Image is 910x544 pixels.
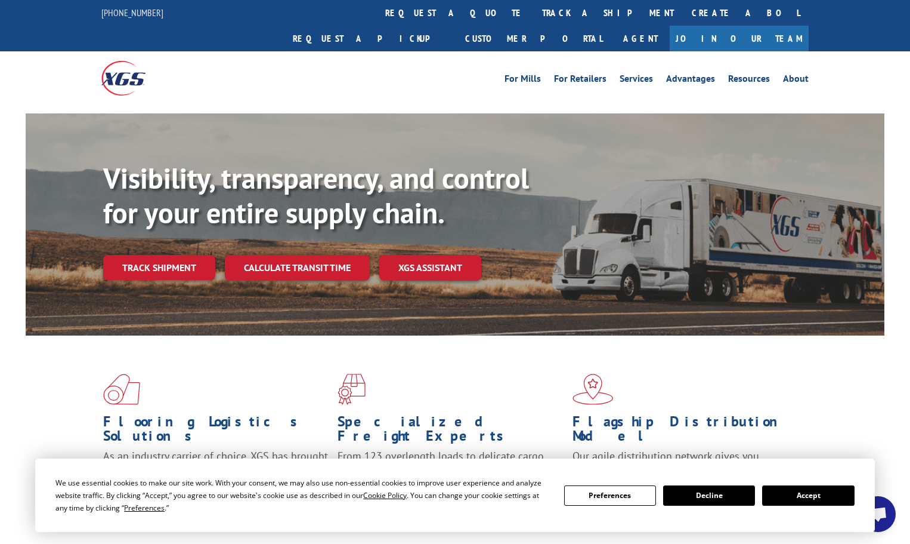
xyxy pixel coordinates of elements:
[860,496,896,532] div: Open chat
[564,485,656,506] button: Preferences
[103,414,329,449] h1: Flooring Logistics Solutions
[620,74,653,87] a: Services
[103,159,529,231] b: Visibility, transparency, and control for your entire supply chain.
[225,255,370,281] a: Calculate transit time
[456,26,611,51] a: Customer Portal
[55,477,549,514] div: We use essential cookies to make our site work. With your consent, we may also use non-essential ...
[103,449,328,491] span: As an industry carrier of choice, XGS has brought innovation and dedication to flooring logistics...
[101,7,163,19] a: [PHONE_NUMBER]
[554,74,606,87] a: For Retailers
[670,26,809,51] a: Join Our Team
[379,255,481,281] a: XGS ASSISTANT
[728,74,770,87] a: Resources
[572,449,792,477] span: Our agile distribution network gives you nationwide inventory management on demand.
[35,459,875,532] div: Cookie Consent Prompt
[504,74,541,87] a: For Mills
[572,414,798,449] h1: Flagship Distribution Model
[783,74,809,87] a: About
[103,255,215,280] a: Track shipment
[338,449,563,502] p: From 123 overlength loads to delicate cargo, our experienced staff knows the best way to move you...
[338,414,563,449] h1: Specialized Freight Experts
[363,490,407,500] span: Cookie Policy
[124,503,165,513] span: Preferences
[103,374,140,405] img: xgs-icon-total-supply-chain-intelligence-red
[338,374,366,405] img: xgs-icon-focused-on-flooring-red
[572,374,614,405] img: xgs-icon-flagship-distribution-model-red
[666,74,715,87] a: Advantages
[284,26,456,51] a: Request a pickup
[663,485,755,506] button: Decline
[611,26,670,51] a: Agent
[762,485,854,506] button: Accept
